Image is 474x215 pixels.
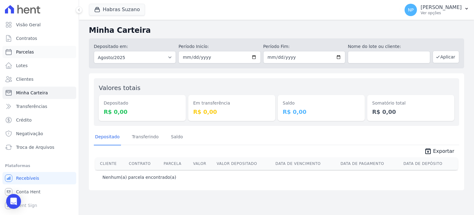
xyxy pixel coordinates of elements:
[89,4,145,15] button: Habras Suzano
[401,157,458,170] th: Data de Depósito
[5,162,74,170] div: Plataformas
[419,148,459,156] a: unarchive Exportar
[193,100,270,106] dt: Em transferência
[2,19,76,31] a: Visão Geral
[170,129,184,145] a: Saldo
[16,189,40,195] span: Conta Hent
[2,32,76,45] a: Contratos
[104,100,181,106] dt: Depositado
[2,46,76,58] a: Parcelas
[99,84,140,92] label: Valores totais
[283,100,360,106] dt: Saldo
[16,35,37,41] span: Contratos
[214,157,273,170] th: Valor Depositado
[2,59,76,72] a: Lotes
[433,51,459,63] button: Aplicar
[16,175,39,181] span: Recebíveis
[424,148,432,155] i: unarchive
[16,144,54,150] span: Troca de Arquivos
[193,108,270,116] dd: R$ 0,00
[2,114,76,126] a: Crédito
[16,76,33,82] span: Clientes
[16,22,41,28] span: Visão Geral
[348,43,430,50] label: Nome do lote ou cliente:
[2,172,76,184] a: Recebíveis
[161,157,191,170] th: Parcela
[2,127,76,140] a: Negativação
[94,129,121,145] a: Depositado
[16,103,47,110] span: Transferências
[2,73,76,85] a: Clientes
[94,44,128,49] label: Depositado em:
[16,131,43,137] span: Negativação
[283,108,360,116] dd: R$ 0,00
[2,186,76,198] a: Conta Hent
[16,49,34,55] span: Parcelas
[16,62,28,69] span: Lotes
[178,43,260,50] label: Período Inicío:
[127,157,161,170] th: Contrato
[104,108,181,116] dd: R$ 0,00
[89,25,464,36] h2: Minha Carteira
[372,108,449,116] dd: R$ 0,00
[6,194,21,209] div: Open Intercom Messenger
[191,157,214,170] th: Valor
[433,148,454,155] span: Exportar
[263,43,345,50] label: Período Fim:
[95,157,127,170] th: Cliente
[338,157,401,170] th: Data de Pagamento
[2,141,76,153] a: Troca de Arquivos
[421,11,462,15] p: Ver opções
[372,100,449,106] dt: Somatório total
[400,1,474,19] button: NP [PERSON_NAME] Ver opções
[2,87,76,99] a: Minha Carteira
[421,4,462,11] p: [PERSON_NAME]
[273,157,338,170] th: Data de Vencimento
[408,8,414,12] span: NP
[16,117,32,123] span: Crédito
[131,129,160,145] a: Transferindo
[2,100,76,113] a: Transferências
[16,90,48,96] span: Minha Carteira
[102,174,176,180] p: Nenhum(a) parcela encontrado(a)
